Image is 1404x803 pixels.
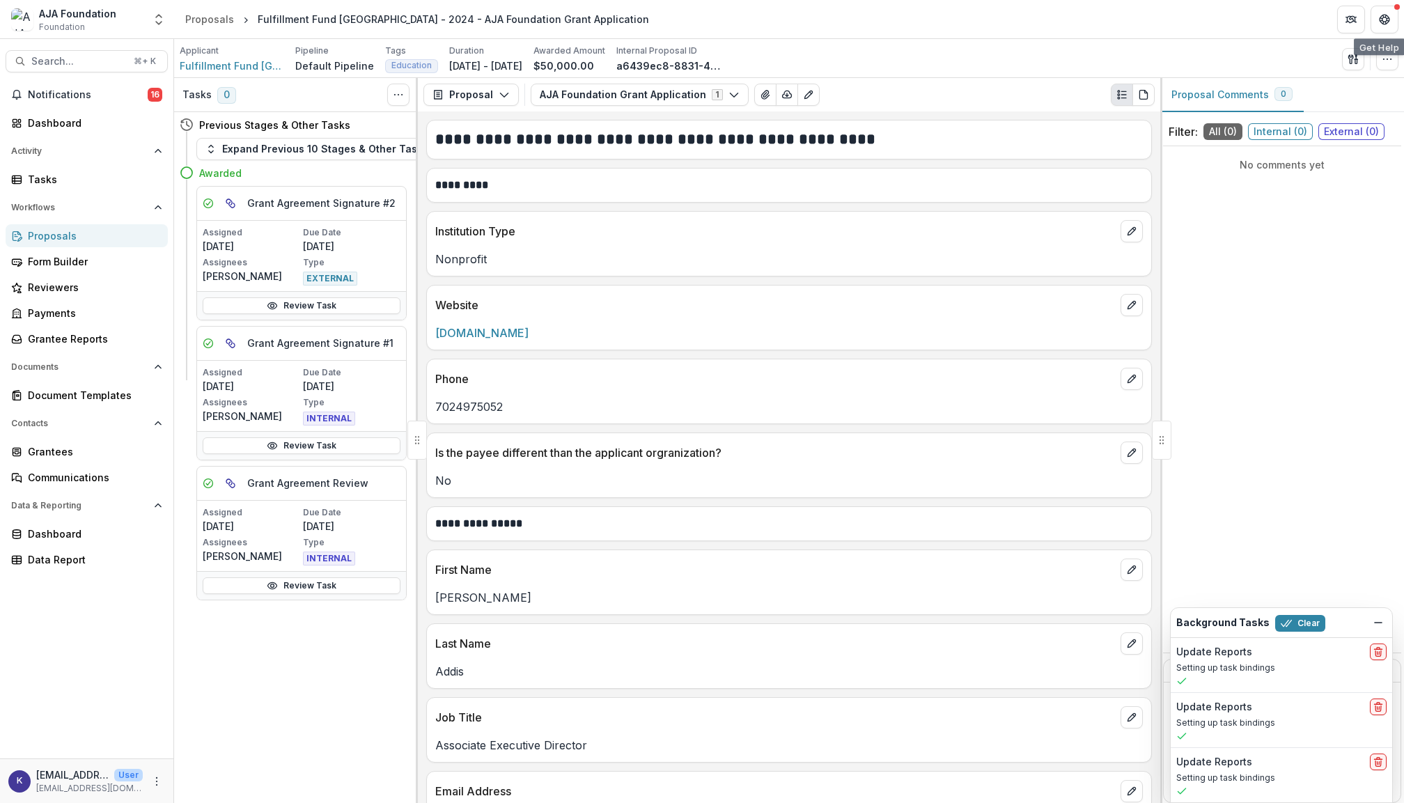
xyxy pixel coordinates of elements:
h5: Grant Agreement Signature #2 [247,196,396,210]
p: [DATE] [303,519,400,533]
div: Data Report [28,552,157,567]
a: Fulfillment Fund [GEOGRAPHIC_DATA] [180,59,284,73]
a: [DOMAIN_NAME] [435,326,529,340]
button: Open Documents [6,356,168,378]
span: 0 [1281,89,1286,99]
a: Reviewers [6,276,168,299]
img: AJA Foundation [11,8,33,31]
div: Dashboard [28,116,157,130]
h2: Update Reports [1176,646,1252,658]
p: Assignees [203,536,300,549]
div: Communications [28,470,157,485]
button: edit [1121,368,1143,390]
button: Clear [1275,615,1325,632]
button: edit [1121,632,1143,655]
p: Email Address [435,783,1115,800]
div: Proposals [185,12,234,26]
p: Awarded Amount [533,45,605,57]
p: Setting up task bindings [1176,717,1387,729]
span: INTERNAL [303,552,355,566]
p: [PERSON_NAME] [435,589,1143,606]
div: Form Builder [28,254,157,269]
p: Default Pipeline [295,59,374,73]
p: [DATE] [303,379,400,393]
a: Grantee Reports [6,327,168,350]
button: Notifications16 [6,84,168,106]
p: Pipeline [295,45,329,57]
a: Document Templates [6,384,168,407]
button: View Attached Files [754,84,777,106]
p: Addis [435,663,1143,680]
div: Grantees [28,444,157,459]
p: Website [435,297,1115,313]
button: delete [1370,699,1387,715]
button: View dependent tasks [219,472,242,494]
p: Assigned [203,366,300,379]
p: Due Date [303,226,400,239]
button: Proposal [423,84,519,106]
button: edit [1121,559,1143,581]
p: Assigned [203,226,300,239]
button: delete [1370,754,1387,770]
h2: Update Reports [1176,701,1252,713]
span: EXTERNAL [303,272,357,286]
p: User [114,769,143,781]
p: Assignees [203,256,300,269]
button: Dismiss [1370,614,1387,631]
button: Toggle View Cancelled Tasks [387,84,409,106]
p: Job Title [435,709,1115,726]
span: 0 [217,87,236,104]
div: Payments [28,306,157,320]
button: Search... [6,50,168,72]
a: Grantees [6,440,168,463]
p: Filter: [1169,123,1198,140]
p: Associate Executive Director [435,737,1143,754]
span: Notifications [28,89,148,101]
button: edit [1121,442,1143,464]
a: Review Task [203,297,400,314]
button: edit [1121,706,1143,728]
h4: Awarded [199,166,242,180]
a: Review Task [203,577,400,594]
button: Proposal Comments [1160,78,1304,112]
button: Partners [1337,6,1365,33]
button: edit [1121,220,1143,242]
p: [EMAIL_ADDRESS][DOMAIN_NAME] [36,767,109,782]
p: Setting up task bindings [1176,662,1387,674]
p: 7024975052 [435,398,1143,415]
div: Tasks [28,172,157,187]
span: All ( 0 ) [1203,123,1242,140]
p: Due Date [303,506,400,519]
p: Institution Type [435,223,1115,240]
p: [PERSON_NAME] [203,549,300,563]
div: AJA Foundation [39,6,116,21]
button: Expand Previous 10 Stages & Other Tasks [196,138,437,160]
span: Workflows [11,203,148,212]
p: No [435,472,1143,489]
p: $50,000.00 [533,59,594,73]
p: [DATE] [203,379,300,393]
button: Open entity switcher [149,6,169,33]
p: Type [303,536,400,549]
p: [DATE] [203,519,300,533]
button: Plaintext view [1111,84,1133,106]
p: [DATE] - [DATE] [449,59,522,73]
div: Document Templates [28,388,157,403]
button: More [148,773,165,790]
p: Last Name [435,635,1115,652]
button: Open Workflows [6,196,168,219]
button: View dependent tasks [219,192,242,215]
button: PDF view [1132,84,1155,106]
span: Documents [11,362,148,372]
a: Payments [6,302,168,325]
h2: Background Tasks [1176,617,1270,629]
button: Open Activity [6,140,168,162]
h4: Previous Stages & Other Tasks [199,118,350,132]
a: Dashboard [6,522,168,545]
a: Form Builder [6,250,168,273]
button: edit [1121,294,1143,316]
nav: breadcrumb [180,9,655,29]
p: Internal Proposal ID [616,45,697,57]
div: Fulfillment Fund [GEOGRAPHIC_DATA] - 2024 - AJA Foundation Grant Application [258,12,649,26]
